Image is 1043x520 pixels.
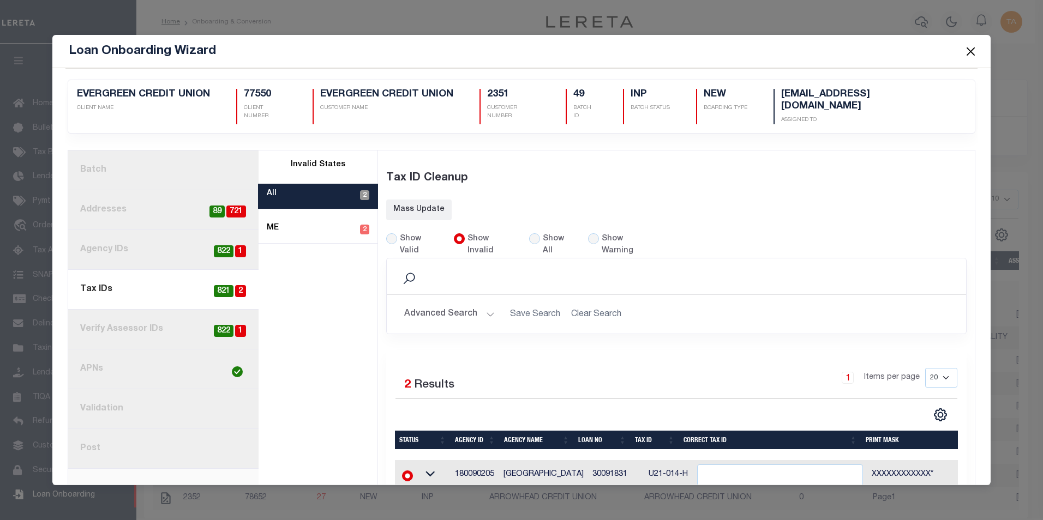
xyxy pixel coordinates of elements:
p: BATCH STATUS [631,104,670,112]
th: Status: activate to sort column ascending [395,431,451,449]
a: Agency IDs1822 [68,230,259,270]
a: Batch [68,150,259,190]
th: Print Mask [861,431,1029,449]
td: U21-014-H [644,460,693,490]
span: 1 [235,325,246,337]
label: Show All [543,233,575,257]
button: Close [963,44,978,58]
label: Results [414,377,454,394]
p: CLIENT NAME [77,104,210,112]
h5: 2351 [487,89,540,101]
p: CUSTOMER NAME [320,104,453,112]
span: 2 [360,225,369,234]
th: Correct Tax ID: activate to sort column ascending [679,431,861,449]
label: Show Invalid [467,233,516,257]
th: Loan No: activate to sort column ascending [574,431,631,449]
img: check-icon-green.svg [232,366,243,377]
th: Tax ID: activate to sort column ascending [631,431,679,449]
td: 30091831 [588,460,644,490]
span: 822 [214,245,233,258]
a: Post [68,429,259,469]
h5: 49 [573,89,597,101]
a: Addresses72189 [68,190,259,230]
label: Show Valid [400,233,441,257]
h5: [EMAIL_ADDRESS][DOMAIN_NAME] [781,89,940,112]
span: 89 [209,205,225,218]
h5: EVERGREEN CREDIT UNION [77,89,210,101]
label: Invalid States [291,159,345,171]
h5: EVERGREEN CREDIT UNION [320,89,453,101]
span: 821 [214,285,233,298]
a: APNs [68,349,259,389]
label: All [267,188,277,200]
a: 1 [842,372,854,384]
a: Validation [68,389,259,429]
th: Agency ID: activate to sort column ascending [451,431,500,449]
p: CUSTOMER NUMBER [487,104,540,120]
span: 822 [214,325,233,337]
div: Tax ID Cleanup [386,157,967,199]
span: 2 [404,379,411,391]
span: 2 [235,285,246,298]
span: 721 [226,205,246,218]
td: 180090205 [451,460,500,490]
label: ME [267,222,279,234]
h5: 77550 [244,89,286,101]
a: Mass Update [386,199,452,220]
div: Mass Update [393,204,445,215]
h5: NEW [704,89,747,101]
span: Items per page [864,372,920,384]
button: Advanced Search [404,304,495,325]
a: Tax IDs2821 [68,270,259,310]
label: Show Warning [602,233,655,257]
span: 1 [235,245,246,258]
h5: INP [631,89,670,101]
h5: Loan Onboarding Wizard [69,44,216,59]
p: BATCH ID [573,104,597,120]
p: Boarding Type [704,104,747,112]
th: Agency Name: activate to sort column ascending [500,431,574,449]
p: CLIENT NUMBER [244,104,286,120]
span: 2 [360,190,369,200]
td: [GEOGRAPHIC_DATA] [499,460,588,490]
p: Assigned To [781,116,940,124]
a: Verify Assessor IDs1822 [68,310,259,349]
td: XXXXXXXXXXXX* [867,460,1029,490]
